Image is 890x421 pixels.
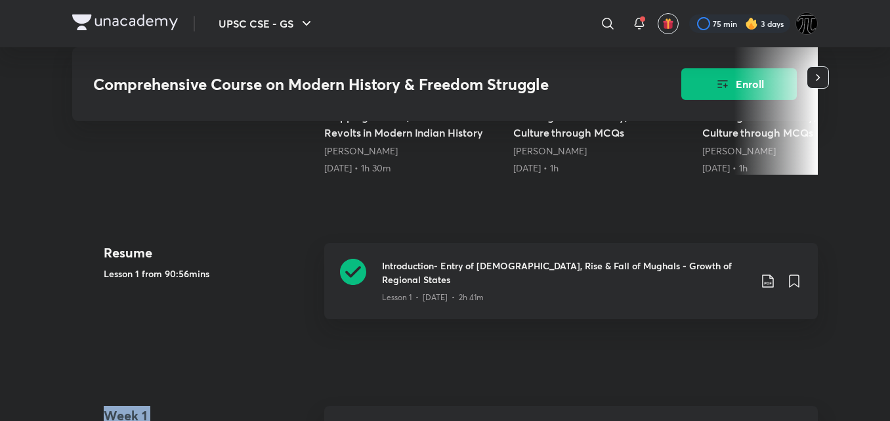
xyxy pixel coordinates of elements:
a: [PERSON_NAME] [513,144,587,157]
h5: Revising Indian History, Art & Culture through MCQs (part-2) [702,109,881,141]
img: Watcher [795,12,818,35]
div: 21st May • 1h [513,162,692,175]
h5: Lesson 1 from 90:56mins [104,267,314,280]
button: UPSC CSE - GS [211,11,322,37]
p: Lesson 1 • [DATE] • 2h 41m [382,292,484,303]
a: Introduction- Entry of [DEMOGRAPHIC_DATA], Rise & Fall of Mughals - Growth of Regional StatesLess... [324,243,818,335]
img: avatar [662,18,674,30]
div: Pratik Nayak [324,144,503,158]
div: 22nd May • 1h [702,162,881,175]
h5: Mapping Civilian, Peasants & Tribal Revolts in Modern Indian History [324,109,503,141]
a: Company Logo [72,14,178,33]
img: Company Logo [72,14,178,30]
button: avatar [658,13,679,34]
div: 21st Mar • 1h 30m [324,162,503,175]
h4: Resume [104,243,314,263]
h3: Introduction- Entry of [DEMOGRAPHIC_DATA], Rise & Fall of Mughals - Growth of Regional States [382,259,750,286]
h3: Comprehensive Course on Modern History & Freedom Struggle [93,75,607,94]
a: [PERSON_NAME] [702,144,776,157]
button: Enroll [681,68,797,100]
img: streak [745,17,758,30]
a: [PERSON_NAME] [324,144,398,157]
h5: Revising Indian History, Art & Culture through MCQs [513,109,692,141]
div: Pratik Nayak [702,144,881,158]
div: Pratik Nayak [513,144,692,158]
